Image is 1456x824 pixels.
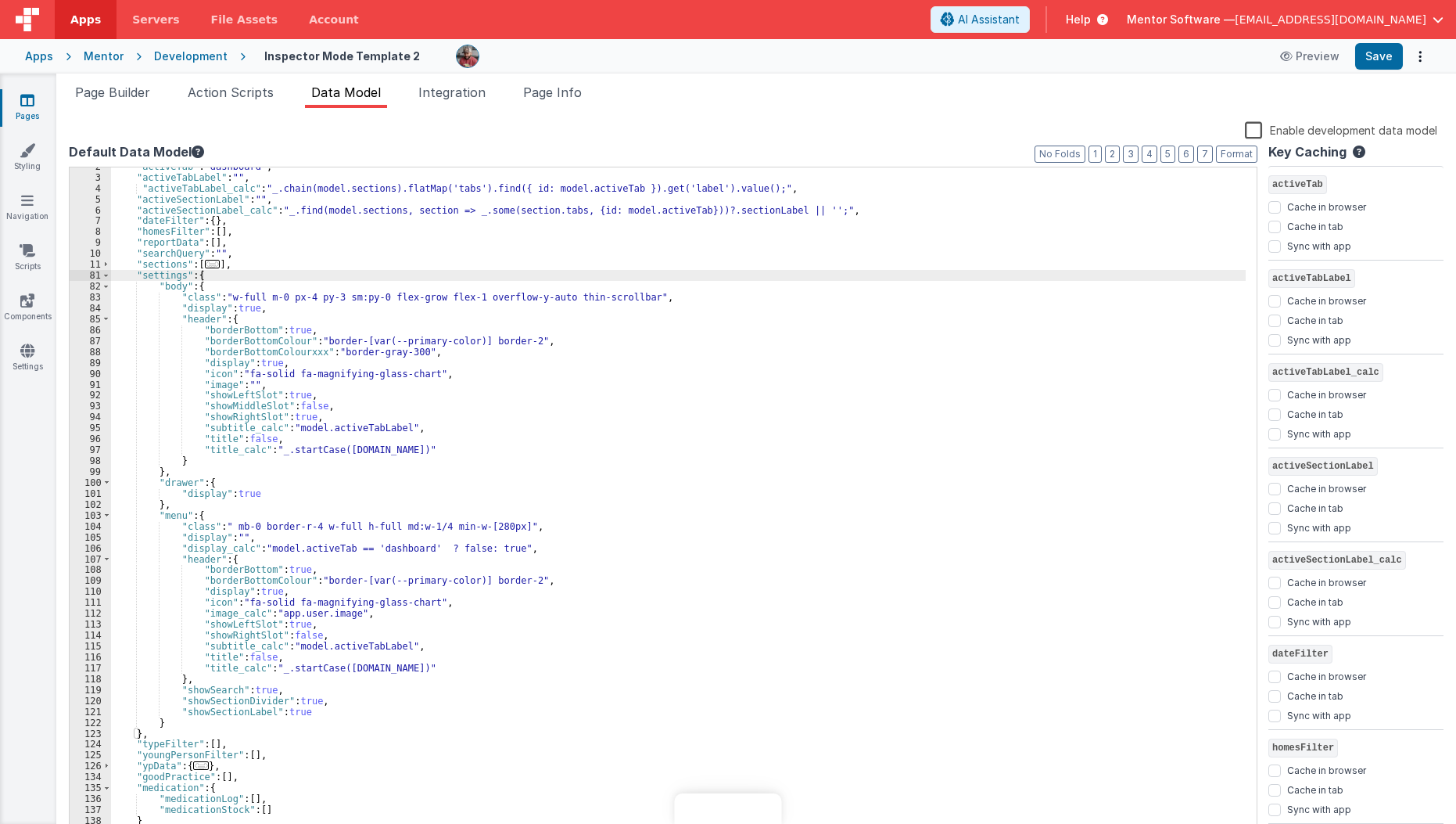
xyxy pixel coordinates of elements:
[70,390,111,401] div: 92
[1287,480,1366,495] label: Cache in browser
[70,292,111,303] div: 83
[70,499,111,510] div: 102
[1287,574,1366,589] label: Cache in browser
[70,444,111,455] div: 97
[418,85,486,100] span: Integration
[70,554,111,565] div: 107
[958,12,1020,27] span: AI Assistant
[1268,146,1347,160] h4: Key Caching
[1287,386,1366,401] label: Cache in browser
[70,270,111,281] div: 81
[154,49,228,64] div: Development
[70,793,111,804] div: 136
[70,369,111,380] div: 90
[193,761,209,770] span: ...
[25,49,53,64] div: Apps
[70,380,111,390] div: 91
[70,772,111,783] div: 134
[1178,146,1194,163] button: 6
[211,12,278,27] span: File Assets
[1216,146,1257,163] button: Format
[84,49,124,64] div: Mentor
[1287,613,1351,628] label: Sync with app
[70,674,111,685] div: 118
[70,215,111,226] div: 7
[70,608,111,619] div: 112
[1088,146,1102,163] button: 1
[70,729,111,739] div: 123
[457,45,479,67] img: eba322066dbaa00baf42793ca2fab581
[1409,45,1431,67] button: Options
[1123,146,1139,163] button: 3
[205,260,221,268] span: ...
[70,783,111,793] div: 135
[70,183,111,194] div: 4
[70,543,111,554] div: 106
[70,718,111,729] div: 122
[1287,687,1343,703] label: Cache in tab
[1066,12,1091,27] span: Help
[1105,146,1120,163] button: 2
[70,466,111,477] div: 99
[75,85,150,100] span: Page Builder
[311,85,381,100] span: Data Model
[70,652,111,663] div: 116
[1268,645,1332,664] span: dateFilter
[70,597,111,608] div: 111
[188,85,274,100] span: Action Scripts
[70,434,111,444] div: 96
[1287,218,1343,233] label: Cache in tab
[1287,311,1343,327] label: Cache in tab
[1035,146,1085,163] button: No Folds
[70,259,111,270] div: 11
[1268,457,1378,476] span: activeSectionLabel
[70,325,111,336] div: 86
[70,804,111,815] div: 137
[1287,425,1351,441] label: Sync with app
[70,281,111,292] div: 82
[70,641,111,652] div: 115
[70,761,111,772] div: 126
[70,205,111,216] div: 6
[70,303,111,314] div: 84
[1268,269,1355,288] span: activeTabLabel
[1287,237,1351,253] label: Sync with app
[70,401,111,412] div: 93
[70,696,111,707] div: 120
[1287,519,1351,534] label: Sync with app
[1268,551,1406,570] span: activeSectionLabel_calc
[1271,44,1349,69] button: Preview
[264,50,420,62] h4: Inspector Mode Template 2
[70,663,111,674] div: 117
[1287,405,1343,421] label: Cache in tab
[1142,146,1157,163] button: 4
[70,423,111,434] div: 95
[70,455,111,466] div: 98
[70,336,111,347] div: 87
[1235,12,1426,27] span: [EMAIL_ADDRESS][DOMAIN_NAME]
[1127,12,1443,27] button: Mentor Software — [EMAIL_ADDRESS][DOMAIN_NAME]
[1355,43,1403,70] button: Save
[70,619,111,630] div: 113
[132,12,179,27] span: Servers
[1268,175,1327,194] span: activeTab
[1287,331,1351,347] label: Sync with app
[1197,146,1213,163] button: 7
[1287,761,1366,777] label: Cache in browser
[70,586,111,597] div: 110
[70,248,111,259] div: 10
[70,739,111,750] div: 124
[70,630,111,641] div: 114
[70,477,111,488] div: 100
[70,237,111,248] div: 9
[1287,499,1343,515] label: Cache in tab
[523,85,582,100] span: Page Info
[70,707,111,718] div: 121
[1287,292,1366,308] label: Cache in browser
[70,488,111,499] div: 101
[70,12,101,27] span: Apps
[1268,739,1338,757] span: homesFilter
[1287,801,1351,816] label: Sync with app
[70,564,111,575] div: 108
[70,226,111,237] div: 8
